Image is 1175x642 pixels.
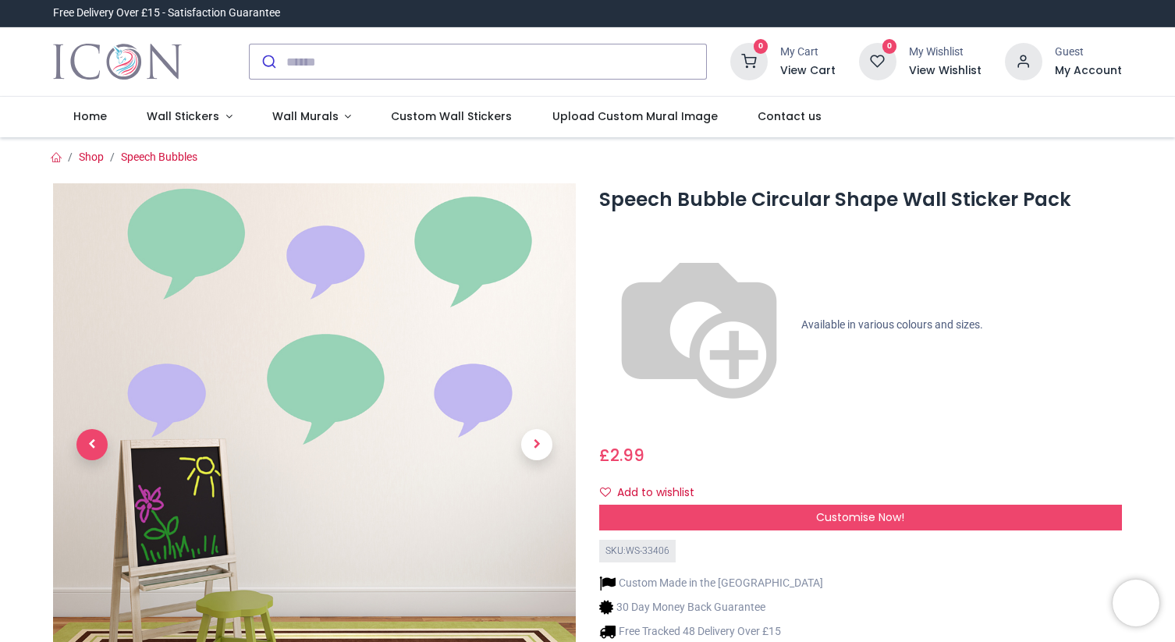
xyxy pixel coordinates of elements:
[73,108,107,124] span: Home
[53,5,280,21] div: Free Delivery Over £15 - Satisfaction Guarantee
[599,623,823,640] li: Free Tracked 48 Delivery Over £15
[780,63,836,79] a: View Cart
[859,55,896,67] a: 0
[794,5,1122,21] iframe: Customer reviews powered by Trustpilot
[76,429,108,460] span: Previous
[272,108,339,124] span: Wall Murals
[53,40,182,83] a: Logo of Icon Wall Stickers
[552,108,718,124] span: Upload Custom Mural Image
[882,39,897,54] sup: 0
[1055,63,1122,79] a: My Account
[126,97,252,137] a: Wall Stickers
[599,186,1122,213] h1: Speech Bubble Circular Shape Wall Sticker Pack
[801,318,983,331] span: Available in various colours and sizes.
[610,444,644,466] span: 2.99
[599,575,823,591] li: Custom Made in the [GEOGRAPHIC_DATA]
[1055,44,1122,60] div: Guest
[599,444,644,466] span: £
[498,262,576,628] a: Next
[252,97,371,137] a: Wall Murals
[147,108,219,124] span: Wall Stickers
[600,487,611,498] i: Add to wishlist
[53,40,182,83] img: Icon Wall Stickers
[754,39,769,54] sup: 0
[53,262,131,628] a: Previous
[599,480,708,506] button: Add to wishlistAdd to wishlist
[599,540,676,562] div: SKU: WS-33406
[121,151,197,163] a: Speech Bubbles
[909,44,982,60] div: My Wishlist
[599,599,823,615] li: 30 Day Money Back Guarantee
[79,151,104,163] a: Shop
[780,44,836,60] div: My Cart
[1113,580,1159,626] iframe: Brevo live chat
[730,55,768,67] a: 0
[391,108,512,124] span: Custom Wall Stickers
[599,225,799,425] img: color-wheel.png
[250,44,286,79] button: Submit
[909,63,982,79] a: View Wishlist
[816,509,904,525] span: Customise Now!
[521,429,552,460] span: Next
[758,108,822,124] span: Contact us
